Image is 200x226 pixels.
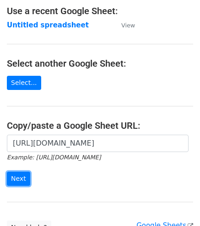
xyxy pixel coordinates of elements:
[121,22,135,29] small: View
[7,58,193,69] h4: Select another Google Sheet:
[7,21,89,29] a: Untitled spreadsheet
[7,5,193,16] h4: Use a recent Google Sheet:
[154,182,200,226] iframe: Chat Widget
[112,21,135,29] a: View
[7,172,30,186] input: Next
[7,135,189,152] input: Paste your Google Sheet URL here
[7,76,41,90] a: Select...
[7,154,101,161] small: Example: [URL][DOMAIN_NAME]
[7,120,193,131] h4: Copy/paste a Google Sheet URL:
